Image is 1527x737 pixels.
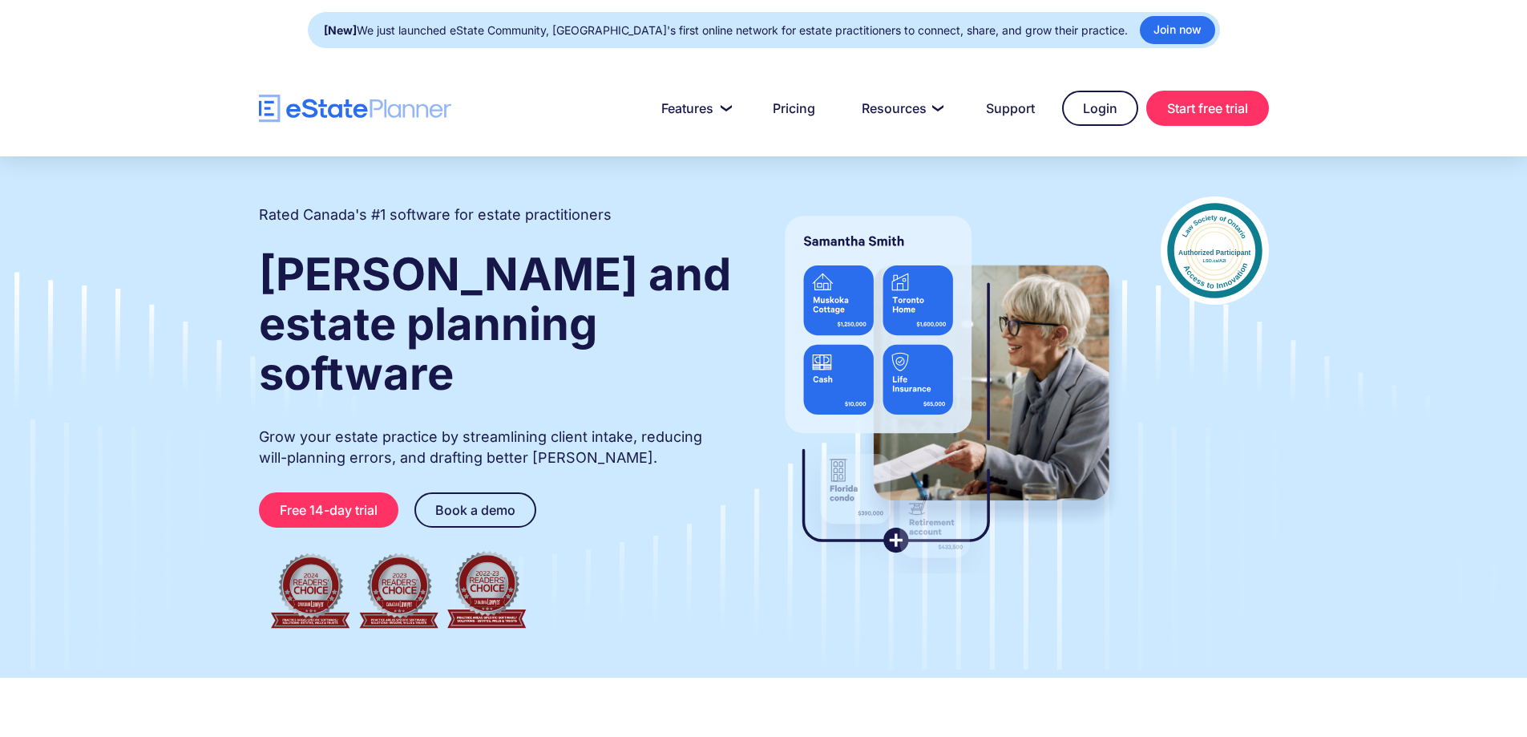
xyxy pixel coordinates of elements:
[414,492,536,528] a: Book a demo
[766,196,1129,573] img: estate planner showing wills to their clients, using eState Planner, a leading estate planning so...
[842,92,959,124] a: Resources
[259,492,398,528] a: Free 14-day trial
[1146,91,1269,126] a: Start free trial
[1140,16,1215,44] a: Join now
[259,427,733,468] p: Grow your estate practice by streamlining client intake, reducing will-planning errors, and draft...
[259,95,451,123] a: home
[753,92,834,124] a: Pricing
[1062,91,1138,126] a: Login
[324,19,1128,42] div: We just launched eState Community, [GEOGRAPHIC_DATA]'s first online network for estate practition...
[259,204,612,225] h2: Rated Canada's #1 software for estate practitioners
[642,92,745,124] a: Features
[259,247,731,401] strong: [PERSON_NAME] and estate planning software
[324,23,357,37] strong: [New]
[967,92,1054,124] a: Support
